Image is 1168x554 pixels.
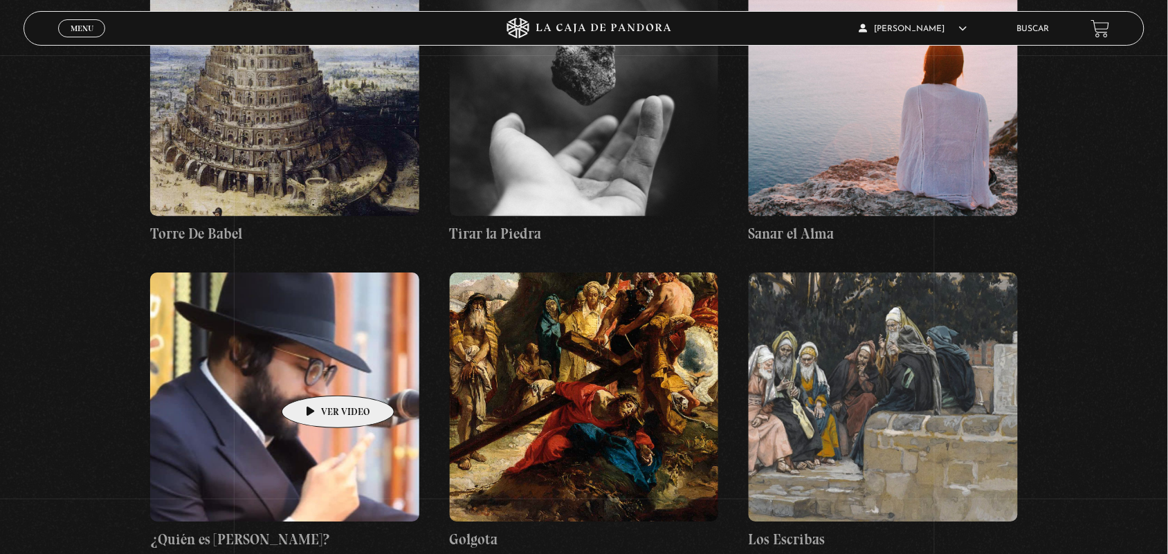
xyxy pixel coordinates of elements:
[749,223,1018,245] h4: Sanar el Alma
[71,24,93,33] span: Menu
[150,223,419,245] h4: Torre De Babel
[749,528,1018,551] h4: Los Escribas
[1017,25,1050,33] a: Buscar
[150,528,419,551] h4: ¿Quién es [PERSON_NAME]?
[859,25,967,33] span: [PERSON_NAME]
[450,273,719,551] a: Golgota
[749,273,1018,551] a: Los Escribas
[66,36,98,46] span: Cerrar
[450,223,719,245] h4: Tirar la Piedra
[1091,19,1110,38] a: View your shopping cart
[450,528,719,551] h4: Golgota
[150,273,419,551] a: ¿Quién es [PERSON_NAME]?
